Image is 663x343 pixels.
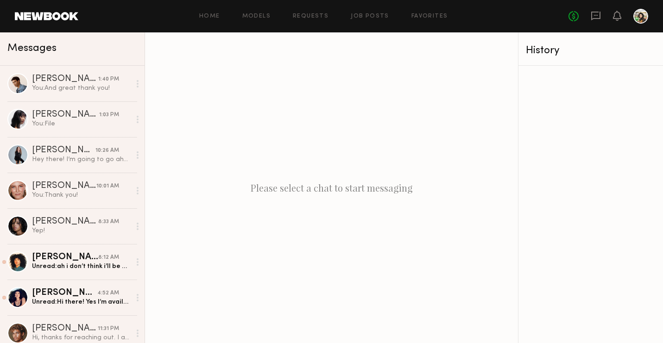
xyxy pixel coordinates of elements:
div: [PERSON_NAME] [32,181,96,191]
div: 4:52 AM [97,289,119,298]
div: Yep! [32,226,131,235]
div: [PERSON_NAME] [32,253,98,262]
div: Hi, thanks for reaching out. I appreciate it, I would be available during that week. And no, no i... [32,333,131,342]
a: Favorites [411,13,448,19]
div: [PERSON_NAME] [32,75,98,84]
div: You: Thank you! [32,191,131,200]
div: 1:40 PM [98,75,119,84]
div: You: And great thank you! [32,84,131,93]
div: [PERSON_NAME] [32,288,97,298]
div: Unread: ah i don’t think i’ll be able to do it :/ i’m sorry. Thank so much for the consideration ... [32,262,131,271]
div: Unread: Hi there! Yes I’m available those days. And I work with contracts. Thank you! [32,298,131,306]
div: Please select a chat to start messaging [145,32,518,343]
div: [PERSON_NAME] [32,324,98,333]
span: Messages [7,43,57,54]
div: Hey there! I’m going to go ahead and book a hotel room for this weekend. Can you send me the addr... [32,155,131,164]
a: Job Posts [351,13,389,19]
a: Models [242,13,271,19]
div: 8:12 AM [98,253,119,262]
div: [PERSON_NAME] [32,110,99,119]
div: History [526,45,656,56]
a: Home [199,13,220,19]
div: 11:31 PM [98,324,119,333]
div: 10:26 AM [95,146,119,155]
div: 10:01 AM [96,182,119,191]
div: 8:33 AM [98,218,119,226]
div: [PERSON_NAME] [32,217,98,226]
div: 1:03 PM [99,111,119,119]
a: Requests [293,13,328,19]
div: You: File [32,119,131,128]
div: [PERSON_NAME] [32,146,95,155]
